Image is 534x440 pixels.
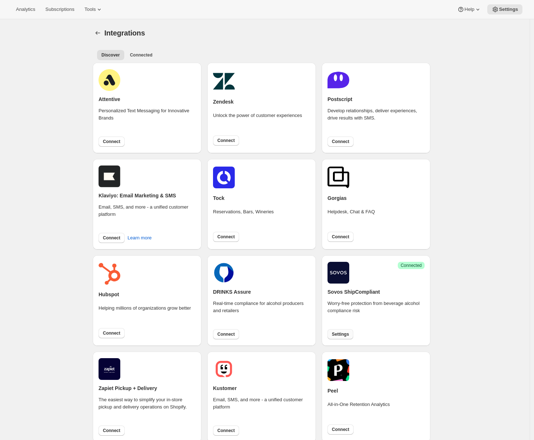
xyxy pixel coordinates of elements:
[99,358,120,380] img: zapiet.jpg
[213,194,225,202] h2: Tock
[104,29,145,37] span: Integrations
[332,427,349,432] span: Connect
[93,28,103,38] button: Settings
[328,288,380,296] h2: Sovos ShipCompliant
[464,7,474,12] span: Help
[328,194,347,202] h2: Gorgias
[213,385,237,392] h2: Kustomer
[103,235,120,241] span: Connect
[97,50,124,60] button: All customers
[130,52,153,58] span: Connected
[328,401,390,418] div: All-in-One Retention Analytics
[213,396,310,421] div: Email, SMS, and more - a unified customer platform
[332,234,349,240] span: Connect
[99,263,120,285] img: hubspot.png
[99,328,125,338] button: Connect
[99,96,120,103] h2: Attentive
[328,137,354,147] button: Connect
[401,263,422,268] span: Connected
[217,138,235,143] span: Connect
[99,426,125,436] button: Connect
[103,330,120,336] span: Connect
[99,396,196,421] div: The easiest way to simplify your in-store pickup and delivery operations on Shopify.
[328,387,338,394] h2: Peel
[45,7,74,12] span: Subscriptions
[99,291,119,298] h2: Hubspot
[487,4,522,14] button: Settings
[328,96,352,103] h2: Postscript
[213,426,239,436] button: Connect
[123,232,156,244] button: Learn more
[328,208,375,226] div: Helpdesk, Chat & FAQ
[328,107,425,132] div: Develop relationships, deliver experiences, drive results with SMS.
[328,167,349,188] img: gorgias.png
[103,428,120,433] span: Connect
[101,52,120,58] span: Discover
[499,7,518,12] span: Settings
[213,70,235,92] img: zendesk.png
[99,69,120,91] img: attentive.png
[103,139,120,144] span: Connect
[213,300,310,324] div: Real-time compliance for alcohol producers and retailers
[213,98,234,105] h2: Zendesk
[80,4,107,14] button: Tools
[128,234,151,242] span: Learn more
[217,428,235,433] span: Connect
[328,262,349,284] img: shipcompliant.png
[41,4,79,14] button: Subscriptions
[332,331,349,337] span: Settings
[453,4,486,14] button: Help
[213,112,302,129] div: Unlock the power of customer experiences
[99,192,176,199] h2: Klaviyo: Email Marketing & SMS
[99,107,196,132] div: Personalized Text Messaging for Innovative Brands
[328,232,354,242] button: Connect
[213,232,239,242] button: Connect
[213,262,235,284] img: drinks.png
[213,288,251,296] h2: DRINKS Assure
[99,233,125,243] button: Connect
[213,167,235,188] img: tockicon.png
[99,305,191,322] div: Helping millions of organizations grow better
[99,204,196,228] div: Email, SMS, and more - a unified customer platform
[217,234,235,240] span: Connect
[328,69,349,91] img: postscript.png
[213,329,239,339] button: Connect
[332,139,349,144] span: Connect
[328,329,353,339] button: Settings
[217,331,235,337] span: Connect
[213,208,274,226] div: Reservations, Bars, Wineries
[328,300,425,324] div: Worry-free protection from beverage alcohol compliance risk
[328,359,349,381] img: peel.png
[328,424,354,435] button: Connect
[12,4,39,14] button: Analytics
[84,7,96,12] span: Tools
[99,385,157,392] h2: Zapiet Pickup + Delivery
[16,7,35,12] span: Analytics
[99,137,125,147] button: Connect
[213,135,239,146] button: Connect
